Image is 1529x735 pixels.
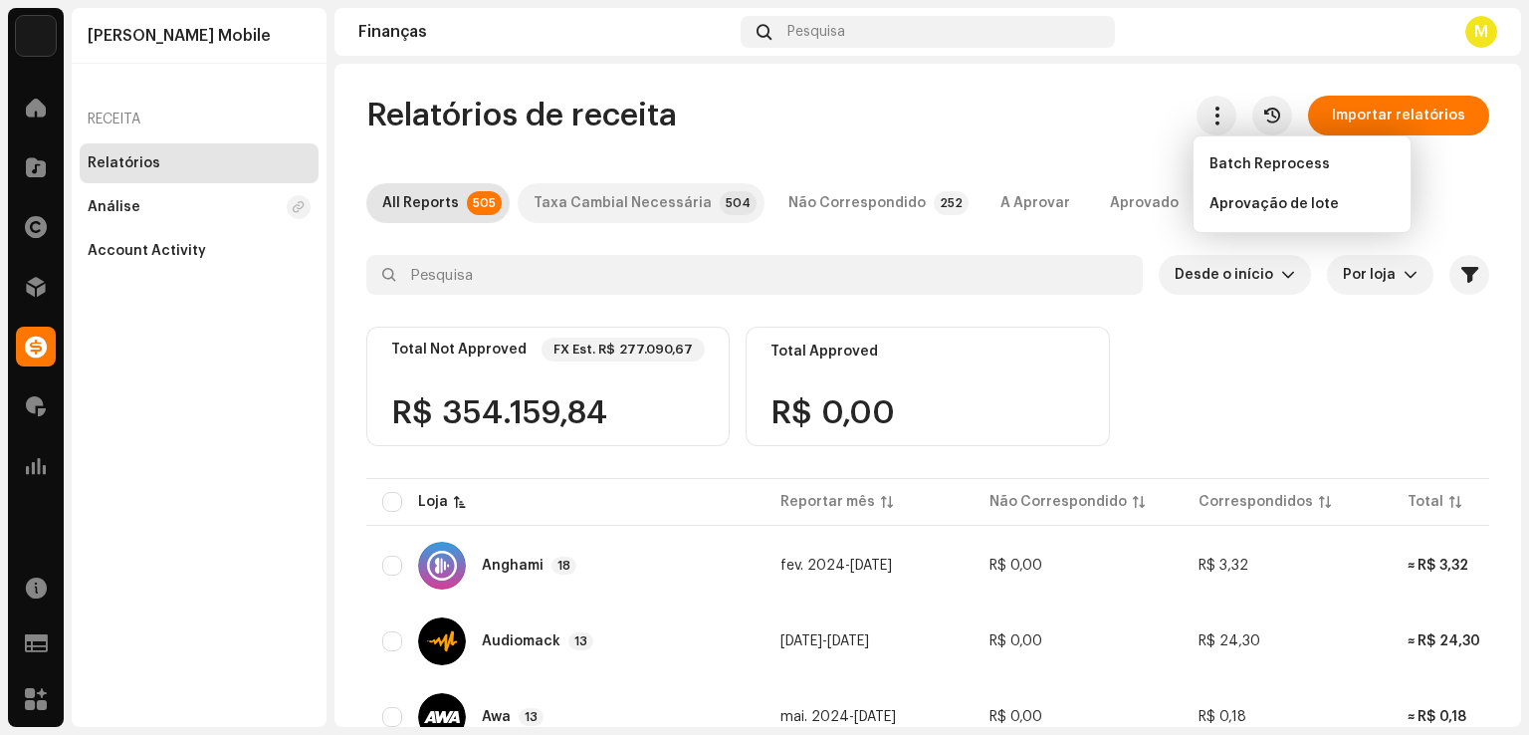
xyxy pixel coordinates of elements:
div: Reportar mês [780,492,875,512]
span: R$ 24,30 [1199,634,1260,648]
span: fev. 2024 [780,559,845,573]
span: - [780,710,896,724]
span: Importar relatórios [1332,96,1465,135]
div: Account Activity [88,243,206,259]
p-badge: 13 [519,708,544,726]
div: Awa [482,710,511,724]
span: [DATE] [850,559,892,573]
div: Análise [88,199,140,215]
span: - [780,559,892,573]
span: R$ 0,00 [989,559,1042,573]
span: ≈ R$ 24,30 [1408,634,1480,648]
div: Finanças [358,24,733,40]
span: Aprovação de lote [1209,196,1339,212]
div: Total Approved [770,344,878,360]
span: ≈ R$ 0,18 [1408,710,1466,724]
span: mai. 2024 [780,710,849,724]
span: Desde o início [1175,255,1281,295]
span: Relatórios de receita [366,96,677,135]
p-badge: 18 [551,557,576,575]
span: Batch Reprocess [1209,156,1330,172]
div: Taxa Cambial Necessária [534,183,712,223]
span: - [780,634,869,648]
div: Loja [418,492,448,512]
div: Não Correspondido [989,492,1127,512]
div: Correspondidos [1199,492,1313,512]
p-badge: 13 [568,632,593,650]
p-badge: 505 [467,191,502,215]
div: All Reports [382,183,459,223]
div: Anghami [482,559,544,573]
div: Total [1408,492,1443,512]
div: FX Est. R$ 277.090,67 [553,342,693,358]
div: dropdown trigger [1281,255,1295,295]
span: ≈ R$ 3,32 [1408,559,1468,573]
re-m-nav-item: Relatórios [80,143,319,183]
span: R$ 0,00 [989,710,1042,724]
div: dropdown trigger [1404,255,1418,295]
div: Relatórios [88,155,160,171]
div: M [1465,16,1497,48]
re-a-nav-header: Receita [80,96,319,143]
span: R$ 3,32 [1199,559,1248,573]
re-m-nav-item: Análise [80,187,319,227]
input: Pesquisa [366,255,1143,295]
p-badge: 504 [720,191,757,215]
span: [DATE] [827,634,869,648]
div: A Aprovar [1000,183,1070,223]
div: Audiomack [482,634,560,648]
div: Total Not Approved [391,342,527,358]
span: R$ 0,18 [1199,710,1246,724]
div: Não Correspondido [788,183,926,223]
span: R$ 0,00 [989,634,1042,648]
span: [DATE] [780,634,822,648]
span: Pesquisa [787,24,845,40]
div: Aprovado [1110,183,1179,223]
p-badge: 252 [934,191,969,215]
img: 70c0b94c-19e5-4c8c-a028-e13e35533bab [16,16,56,56]
button: Importar relatórios [1308,96,1489,135]
span: [DATE] [854,710,896,724]
span: Por loja [1343,255,1404,295]
re-m-nav-item: Account Activity [80,231,319,271]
